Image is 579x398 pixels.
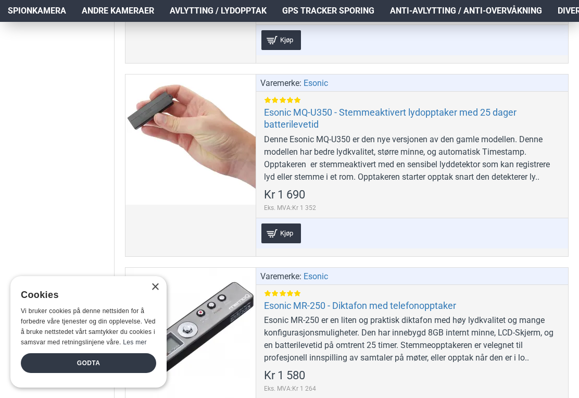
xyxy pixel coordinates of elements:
[282,5,374,17] span: GPS Tracker Sporing
[82,5,154,17] span: Andre kameraer
[21,284,149,306] div: Cookies
[278,230,296,237] span: Kjøp
[264,384,316,393] span: Eks. MVA:Kr 1 264
[264,189,305,201] span: Kr 1 690
[304,270,328,283] a: Esonic
[260,270,301,283] span: Varemerke:
[170,5,267,17] span: Avlytting / Lydopptak
[304,77,328,90] a: Esonic
[260,77,301,90] span: Varemerke:
[264,203,316,213] span: Eks. MVA:Kr 1 352
[264,314,560,364] div: Esonic MR-250 er en liten og praktisk diktafon med høy lydkvalitet og mange konfigurasjonsmulighe...
[151,283,159,291] div: Close
[21,353,156,373] div: Godta
[125,74,256,205] a: Esonic MQ-U350 - Stemmeaktivert lydopptaker med 25 dager batterilevetid Esonic MQ-U350 - Stemmeak...
[123,339,146,346] a: Les mer, opens a new window
[264,370,305,381] span: Kr 1 580
[8,5,66,17] span: Spionkamera
[264,133,560,183] div: Denne Esonic MQ-U350 er den nye versjonen av den gamle modellen. Denne modellen har bedre lydkval...
[278,36,296,43] span: Kjøp
[264,300,456,312] a: Esonic MR-250 - Diktafon med telefonopptaker
[21,307,156,345] span: Vi bruker cookies på denne nettsiden for å forbedre våre tjenester og din opplevelse. Ved å bruke...
[125,268,256,398] a: Esonic MR-250 - Diktafon med telefonopptaker Esonic MR-250 - Diktafon med telefonopptaker
[264,106,560,131] a: Esonic MQ-U350 - Stemmeaktivert lydopptaker med 25 dager batterilevetid
[390,5,542,17] span: Anti-avlytting / Anti-overvåkning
